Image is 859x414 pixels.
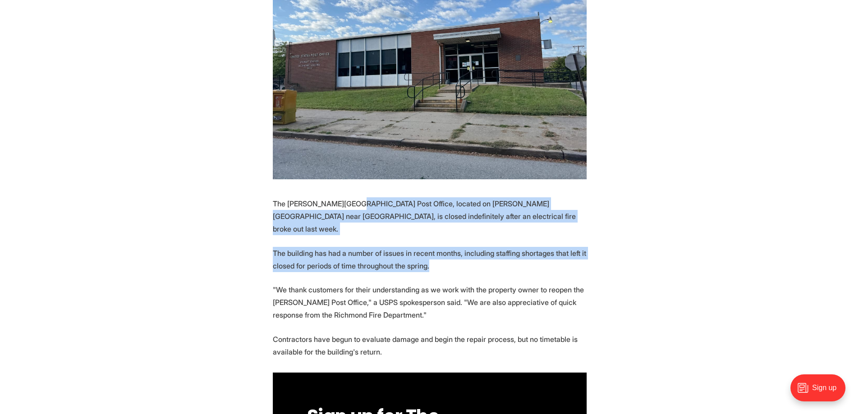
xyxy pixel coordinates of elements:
[273,197,587,235] p: The [PERSON_NAME][GEOGRAPHIC_DATA] Post Office, located on [PERSON_NAME][GEOGRAPHIC_DATA] near [G...
[273,247,587,272] p: The building has had a number of issues in recent months, including staffing shortages that left ...
[273,283,587,321] p: "We thank customers for their understanding as we work with the property owner to reopen the [PER...
[273,333,587,358] p: Contractors have begun to evaluate damage and begin the repair process, but no timetable is avail...
[783,370,859,414] iframe: portal-trigger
